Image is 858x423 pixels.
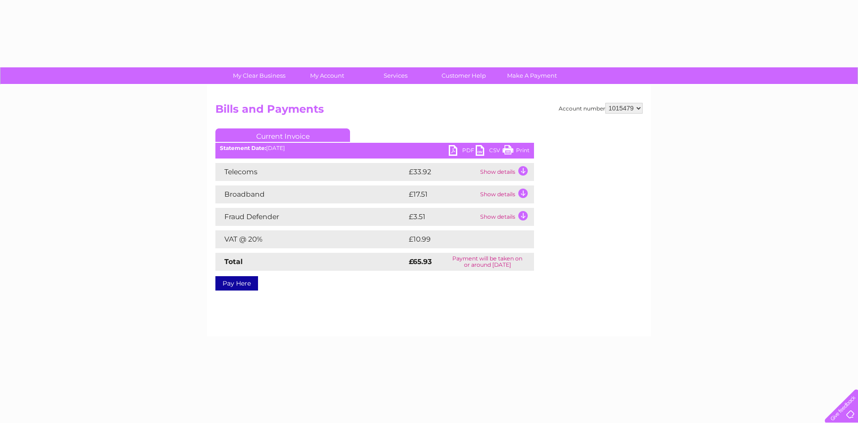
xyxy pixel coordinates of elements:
td: Telecoms [215,163,407,181]
a: CSV [476,145,503,158]
div: [DATE] [215,145,534,151]
a: Customer Help [427,67,501,84]
div: Account number [559,103,643,114]
td: £17.51 [407,185,478,203]
a: My Clear Business [222,67,296,84]
td: £33.92 [407,163,478,181]
h2: Bills and Payments [215,103,643,120]
td: Broadband [215,185,407,203]
a: Print [503,145,530,158]
a: My Account [290,67,364,84]
a: Current Invoice [215,128,350,142]
a: Pay Here [215,276,258,291]
strong: £65.93 [409,257,432,266]
strong: Total [224,257,243,266]
a: Services [359,67,433,84]
td: Show details [478,208,534,226]
a: Make A Payment [495,67,569,84]
td: Show details [478,185,534,203]
b: Statement Date: [220,145,266,151]
a: PDF [449,145,476,158]
td: Fraud Defender [215,208,407,226]
td: Payment will be taken on or around [DATE] [441,253,534,271]
td: £10.99 [407,230,516,248]
td: VAT @ 20% [215,230,407,248]
td: £3.51 [407,208,478,226]
td: Show details [478,163,534,181]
